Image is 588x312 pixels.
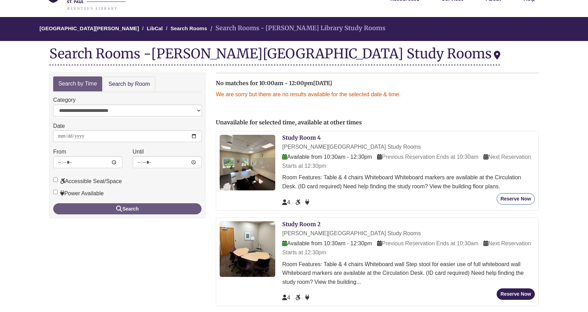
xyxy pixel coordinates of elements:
[53,76,102,91] a: Search by Time
[151,45,500,62] div: [PERSON_NAME][GEOGRAPHIC_DATA] Study Rooms
[282,142,535,151] div: [PERSON_NAME][GEOGRAPHIC_DATA] Study Rooms
[49,17,539,41] nav: Breadcrumb
[282,221,320,228] a: Study Room 2
[53,203,202,214] button: Search
[147,25,163,31] a: LibCal
[282,240,531,255] span: Next Reservation Starts at 12:30pm
[220,221,275,277] img: Study Room 2
[220,135,275,190] img: Study Room 4
[282,295,290,301] span: The capacity of this space
[171,25,207,31] a: Search Rooms
[282,154,372,160] span: Available from 10:30am - 12:30pm
[40,25,139,31] a: [GEOGRAPHIC_DATA][PERSON_NAME]
[295,199,302,205] span: Accessible Seat/Space
[53,178,58,182] input: Accessible Seat/Space
[282,154,531,169] span: Next Reservation Starts at 12:30pm
[53,190,58,194] input: Power Available
[377,240,478,246] span: Previous Reservation Ends at 10:30am
[133,147,144,156] label: Until
[305,199,309,205] span: Power Available
[53,122,65,131] label: Date
[282,199,290,205] span: The capacity of this space
[216,80,539,87] h2: No matches for 10:00am - 12:00pm[DATE]
[103,76,155,92] a: Search by Room
[282,134,321,141] a: Study Room 4
[295,295,302,301] span: Accessible Seat/Space
[216,120,539,126] h2: Unavailable for selected time, available at other times
[377,154,478,160] span: Previous Reservation Ends at 10:30am
[49,46,500,66] div: Search Rooms -
[497,193,535,205] button: Reserve Now
[53,189,104,198] label: Power Available
[53,96,76,105] label: Category
[216,90,539,99] p: We are sorry but there are no results available for the selected date & time.
[282,229,535,238] div: [PERSON_NAME][GEOGRAPHIC_DATA] Study Rooms
[282,240,372,246] span: Available from 10:30am - 12:30pm
[282,173,535,191] div: Room Features: Table & 4 chairs Whiteboard Whiteboard markers are available at the Circulation De...
[53,177,122,186] label: Accessible Seat/Space
[209,23,385,33] li: Search Rooms - [PERSON_NAME] Library Study Rooms
[282,260,535,287] div: Room Features: Table & 4 chairs Whiteboard wall Step stool for easier use of full whiteboard wall...
[497,288,535,300] button: Reserve Now
[305,295,309,301] span: Power Available
[53,147,66,156] label: From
